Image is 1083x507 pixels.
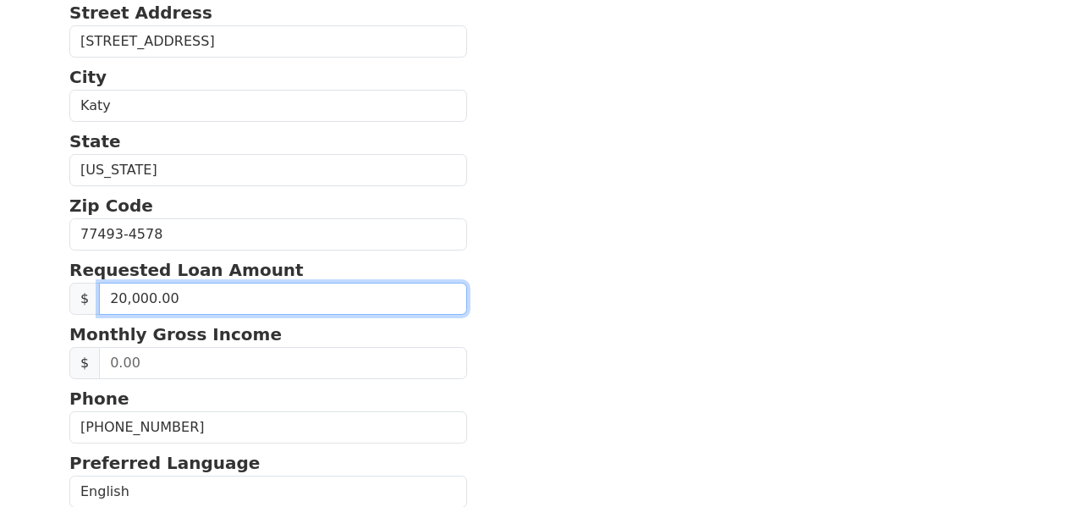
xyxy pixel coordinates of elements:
input: 0.00 [99,347,467,379]
strong: City [69,67,107,87]
strong: Zip Code [69,196,153,216]
span: $ [69,283,100,315]
input: Phone [69,411,467,444]
input: City [69,90,467,122]
strong: Street Address [69,3,212,23]
strong: Requested Loan Amount [69,260,304,280]
p: Monthly Gross Income [69,322,467,347]
input: Street Address [69,25,467,58]
span: $ [69,347,100,379]
input: Zip Code [69,218,467,251]
strong: Preferred Language [69,453,260,473]
strong: Phone [69,389,129,409]
strong: State [69,131,121,152]
input: 0.00 [99,283,467,315]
